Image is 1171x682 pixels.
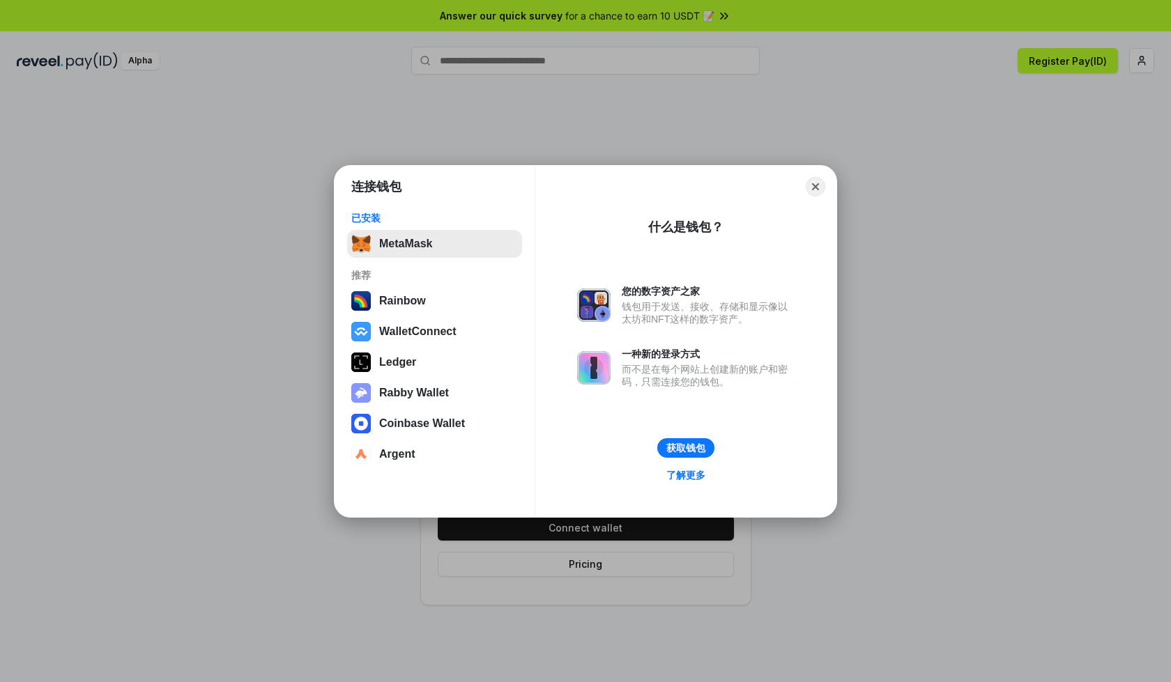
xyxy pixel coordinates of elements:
[806,177,825,196] button: Close
[351,352,371,372] img: svg+xml,%3Csvg%20xmlns%3D%22http%3A%2F%2Fwww.w3.org%2F2000%2Fsvg%22%20width%3D%2228%22%20height%3...
[379,387,449,399] div: Rabby Wallet
[622,363,795,388] div: 而不是在每个网站上创建新的账户和密码，只需连接您的钱包。
[657,438,714,458] button: 获取钱包
[351,291,371,311] img: svg+xml,%3Csvg%20width%3D%22120%22%20height%3D%22120%22%20viewBox%3D%220%200%20120%20120%22%20fil...
[351,414,371,433] img: svg+xml,%3Csvg%20width%3D%2228%22%20height%3D%2228%22%20viewBox%3D%220%200%2028%2028%22%20fill%3D...
[351,383,371,403] img: svg+xml,%3Csvg%20xmlns%3D%22http%3A%2F%2Fwww.w3.org%2F2000%2Fsvg%22%20fill%3D%22none%22%20viewBox...
[347,348,522,376] button: Ledger
[658,466,714,484] a: 了解更多
[351,212,518,224] div: 已安装
[351,322,371,341] img: svg+xml,%3Csvg%20width%3D%2228%22%20height%3D%2228%22%20viewBox%3D%220%200%2028%2028%22%20fill%3D...
[351,269,518,281] div: 推荐
[347,287,522,315] button: Rainbow
[379,238,432,250] div: MetaMask
[351,178,401,195] h1: 连接钱包
[347,440,522,468] button: Argent
[379,448,415,460] div: Argent
[379,356,416,369] div: Ledger
[622,285,795,297] div: 您的数字资产之家
[347,230,522,258] button: MetaMask
[622,348,795,360] div: 一种新的登录方式
[347,410,522,437] button: Coinbase Wallet
[379,295,426,307] div: Rainbow
[666,469,705,481] div: 了解更多
[648,219,724,235] div: 什么是钱包？
[351,444,371,464] img: svg+xml,%3Csvg%20width%3D%2228%22%20height%3D%2228%22%20viewBox%3D%220%200%2028%2028%22%20fill%3D...
[622,300,795,325] div: 钱包用于发送、接收、存储和显示像以太坊和NFT这样的数字资产。
[379,417,465,430] div: Coinbase Wallet
[577,351,611,385] img: svg+xml,%3Csvg%20xmlns%3D%22http%3A%2F%2Fwww.w3.org%2F2000%2Fsvg%22%20fill%3D%22none%22%20viewBox...
[577,288,611,322] img: svg+xml,%3Csvg%20xmlns%3D%22http%3A%2F%2Fwww.w3.org%2F2000%2Fsvg%22%20fill%3D%22none%22%20viewBox...
[351,234,371,254] img: svg+xml,%3Csvg%20fill%3D%22none%22%20height%3D%2233%22%20viewBox%3D%220%200%2035%2033%22%20width%...
[347,318,522,346] button: WalletConnect
[347,379,522,407] button: Rabby Wallet
[379,325,457,338] div: WalletConnect
[666,442,705,454] div: 获取钱包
